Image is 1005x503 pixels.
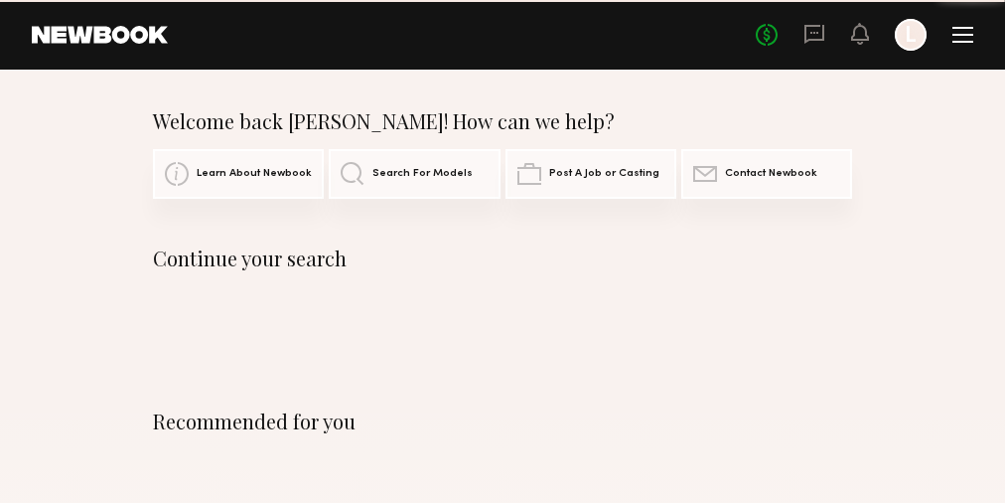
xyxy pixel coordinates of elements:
a: Contact Newbook [681,149,852,199]
div: Welcome back [PERSON_NAME]! How can we help? [153,109,852,133]
span: Contact Newbook [725,168,817,180]
a: Post A Job or Casting [505,149,676,199]
div: Continue your search [153,247,852,270]
a: L [895,19,927,51]
span: Post A Job or Casting [549,168,659,180]
a: Learn About Newbook [153,149,324,199]
span: Learn About Newbook [197,168,312,180]
div: Recommended for you [153,410,852,433]
span: Search For Models [372,168,473,180]
a: Search For Models [329,149,500,199]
